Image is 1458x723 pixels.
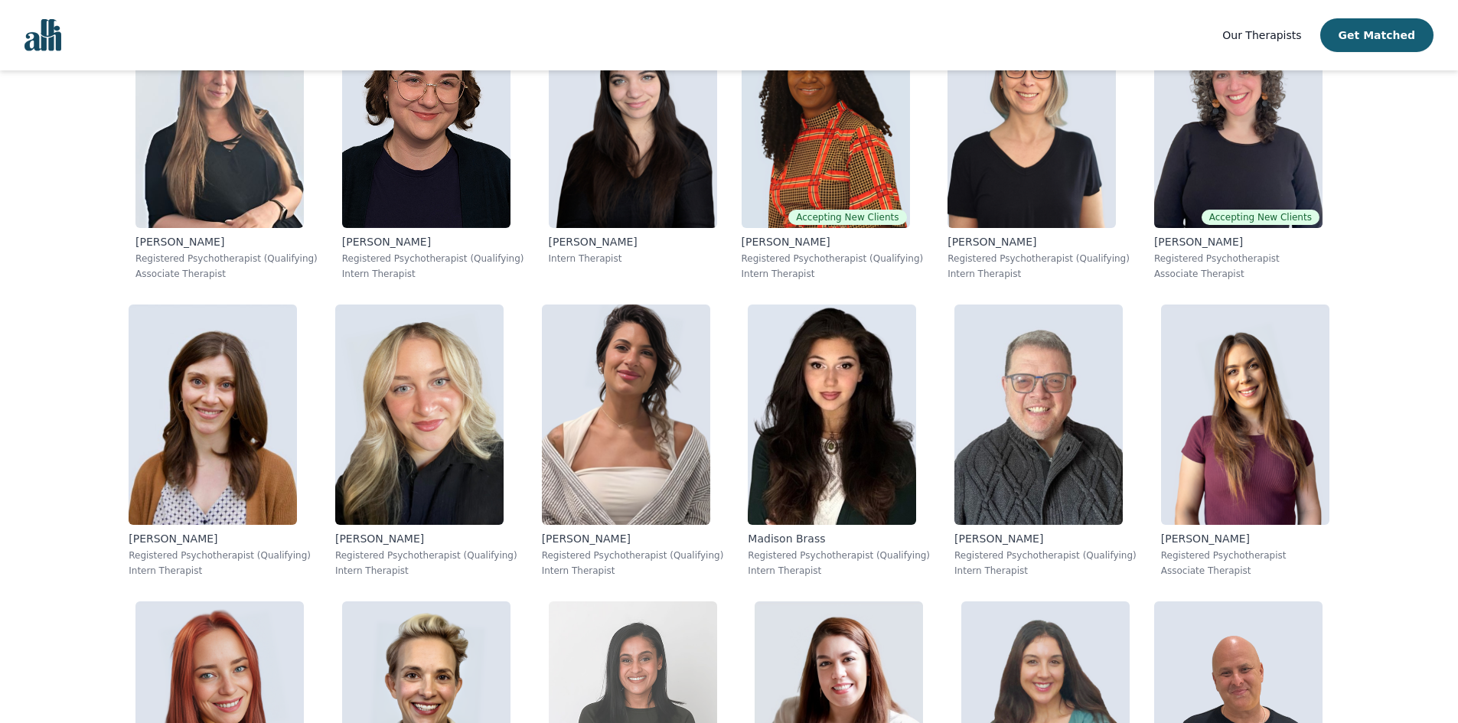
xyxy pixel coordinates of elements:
[948,234,1130,249] p: [PERSON_NAME]
[748,565,930,577] p: Intern Therapist
[954,549,1137,562] p: Registered Psychotherapist (Qualifying)
[788,210,906,225] span: Accepting New Clients
[1161,549,1329,562] p: Registered Psychotherapist
[549,252,717,265] p: Intern Therapist
[542,565,724,577] p: Intern Therapist
[742,268,924,280] p: Intern Therapist
[748,549,930,562] p: Registered Psychotherapist (Qualifying)
[530,292,736,589] a: Fernanda_Bravo[PERSON_NAME]Registered Psychotherapist (Qualifying)Intern Therapist
[342,234,524,249] p: [PERSON_NAME]
[1320,18,1434,52] button: Get Matched
[954,531,1137,546] p: [PERSON_NAME]
[742,8,910,228] img: Grace_Nyamweya
[1154,8,1323,228] img: Jordan_Nardone
[135,252,318,265] p: Registered Psychotherapist (Qualifying)
[24,19,61,51] img: alli logo
[335,549,517,562] p: Registered Psychotherapist (Qualifying)
[335,531,517,546] p: [PERSON_NAME]
[948,8,1116,228] img: Meghan_Dudley
[549,8,717,228] img: Christina_Johnson
[1202,210,1319,225] span: Accepting New Clients
[323,292,530,589] a: Vanessa_Morcone[PERSON_NAME]Registered Psychotherapist (Qualifying)Intern Therapist
[116,292,323,589] a: Taylor_Watson[PERSON_NAME]Registered Psychotherapist (Qualifying)Intern Therapist
[1222,26,1301,44] a: Our Therapists
[129,305,297,525] img: Taylor_Watson
[1154,234,1323,249] p: [PERSON_NAME]
[748,531,930,546] p: Madison Brass
[1222,29,1301,41] span: Our Therapists
[954,305,1123,525] img: David_Newman
[135,268,318,280] p: Associate Therapist
[542,305,710,525] img: Fernanda_Bravo
[542,531,724,546] p: [PERSON_NAME]
[542,549,724,562] p: Registered Psychotherapist (Qualifying)
[736,292,942,589] a: Madison_BrassMadison BrassRegistered Psychotherapist (Qualifying)Intern Therapist
[954,565,1137,577] p: Intern Therapist
[742,252,924,265] p: Registered Psychotherapist (Qualifying)
[342,268,524,280] p: Intern Therapist
[1161,531,1329,546] p: [PERSON_NAME]
[342,8,510,228] img: Rose_Willow
[1149,292,1342,589] a: Natalie_Taylor[PERSON_NAME]Registered PsychotherapistAssociate Therapist
[129,565,311,577] p: Intern Therapist
[1154,268,1323,280] p: Associate Therapist
[549,234,717,249] p: [PERSON_NAME]
[742,234,924,249] p: [PERSON_NAME]
[342,252,524,265] p: Registered Psychotherapist (Qualifying)
[748,305,916,525] img: Madison_Brass
[129,531,311,546] p: [PERSON_NAME]
[1154,252,1323,265] p: Registered Psychotherapist
[135,234,318,249] p: [PERSON_NAME]
[1161,305,1329,525] img: Natalie_Taylor
[948,252,1130,265] p: Registered Psychotherapist (Qualifying)
[1161,565,1329,577] p: Associate Therapist
[942,292,1149,589] a: David_Newman[PERSON_NAME]Registered Psychotherapist (Qualifying)Intern Therapist
[135,8,304,228] img: Shannon_Vokes
[948,268,1130,280] p: Intern Therapist
[129,549,311,562] p: Registered Psychotherapist (Qualifying)
[335,565,517,577] p: Intern Therapist
[335,305,504,525] img: Vanessa_Morcone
